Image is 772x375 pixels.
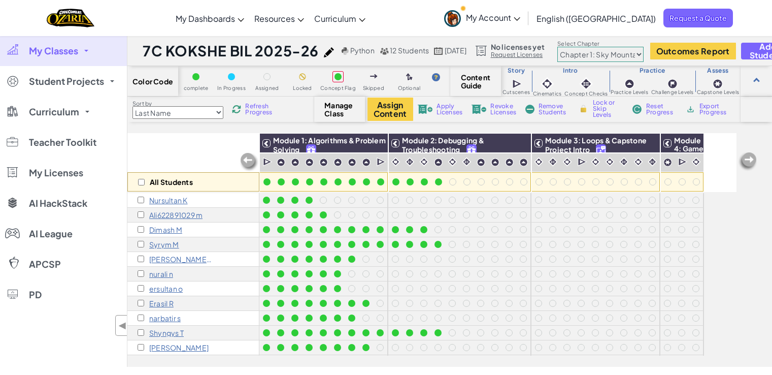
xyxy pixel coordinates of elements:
img: IconInteractive.svg [619,157,629,167]
img: IconInteractive.svg [548,157,558,167]
img: IconPracticeLevel.svg [333,158,342,167]
span: My Licenses [29,168,83,177]
img: IconLicenseApply.svg [418,105,433,114]
span: Remove Students [539,103,569,115]
img: Arrow_Left_Inactive.png [737,151,758,172]
span: Student Projects [29,77,104,86]
img: IconPracticeLevel.svg [505,158,514,167]
span: Curriculum [314,13,356,24]
a: My Account [439,2,525,34]
a: My Dashboards [171,5,249,32]
img: IconCinematic.svg [448,157,457,167]
img: IconReset.svg [632,105,642,114]
img: IconReload.svg [232,105,241,114]
h3: Practice [610,67,695,75]
span: Revoke Licenses [490,103,516,115]
img: IconPracticeLevel.svg [291,158,299,167]
span: In Progress [217,85,246,91]
span: Python [350,46,375,55]
img: IconCapstoneLevel.svg [663,158,672,167]
button: Assign Content [367,98,413,121]
p: All Students [150,178,193,186]
a: Curriculum [309,5,371,32]
img: IconPracticeLevel.svg [519,158,528,167]
a: English ([GEOGRAPHIC_DATA]) [531,5,661,32]
img: IconHint.svg [432,73,440,81]
h3: Assess [695,67,741,75]
img: IconSkippedLevel.svg [370,74,378,78]
img: IconUnlockWithCall.svg [596,145,606,157]
img: IconPracticeLevel.svg [362,158,371,167]
span: Lock or Skip Levels [593,100,623,118]
span: Resources [254,13,295,24]
span: AI League [29,229,73,238]
span: My Classes [29,46,78,55]
p: Erasil R [149,299,174,307]
p: Ali622891029 m [149,211,203,219]
img: IconLock.svg [578,104,589,113]
img: IconCutscene.svg [263,157,273,167]
span: Optional [398,85,421,91]
span: Concept Flag [320,85,356,91]
span: Concept Checks [564,91,608,97]
img: IconPracticeLevel.svg [305,158,314,167]
img: IconCutscene.svg [578,157,587,167]
h3: Intro [531,67,609,75]
p: Nursultan K [149,196,188,204]
img: IconArchive.svg [686,105,695,114]
img: IconFreeLevelv2.svg [307,145,316,157]
span: English ([GEOGRAPHIC_DATA]) [536,13,656,24]
span: Capstone Levels [697,89,739,95]
span: Curriculum [29,107,79,116]
img: IconCinematic.svg [534,157,544,167]
p: Syrym M [149,240,179,248]
span: Refresh Progress [245,103,277,115]
img: IconCutscene.svg [377,157,386,167]
p: Shyngys T [149,329,184,337]
span: Cinematics [533,91,561,97]
p: alikhan n [149,255,213,263]
img: IconCinematic.svg [633,157,643,167]
img: IconCinematic.svg [605,157,615,167]
img: IconInteractive.svg [462,157,472,167]
span: No licenses yet [491,43,545,51]
a: Request Licenses [491,51,545,59]
span: Module 3: Loops & Capstone Project Intro [545,136,647,154]
img: IconCutscene.svg [512,78,523,89]
img: IconPracticeLevel.svg [624,79,634,89]
img: iconPencil.svg [324,47,334,57]
a: Ozaria by CodeCombat logo [47,8,94,28]
h3: Story [501,67,531,75]
a: Resources [249,5,309,32]
a: Request a Quote [663,9,733,27]
img: IconChallengeLevel.svg [667,79,678,89]
button: Outcomes Report [650,43,736,59]
img: IconCutscene.svg [678,157,688,167]
span: Skipped [363,85,384,91]
img: IconLicenseRevoke.svg [472,105,487,114]
p: ersultan o [149,285,183,293]
img: python.png [342,47,349,55]
p: Наси Нуратдин Н [149,343,209,352]
span: Assigned [255,85,279,91]
img: IconOptionalLevel.svg [406,73,413,81]
img: IconPracticeLevel.svg [277,158,285,167]
h1: 7C KOKSHE BIL 2025-26 [143,41,319,60]
img: Arrow_Left_Inactive.png [239,152,259,172]
img: MultipleUsers.png [380,47,389,55]
span: Cutscenes [502,89,530,95]
img: IconPracticeLevel.svg [348,158,356,167]
span: AI HackStack [29,199,87,208]
img: Home [47,8,94,28]
img: calendar.svg [434,47,443,55]
span: Practice Levels [611,89,648,95]
img: IconInteractive.svg [579,77,593,91]
img: IconPracticeLevel.svg [491,158,499,167]
span: Challenge Levels [651,89,694,95]
img: IconCinematic.svg [591,157,600,167]
label: Select Chapter [557,40,644,48]
span: Module 4: Game Design & Capstone Project [674,136,709,177]
span: complete [184,85,209,91]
